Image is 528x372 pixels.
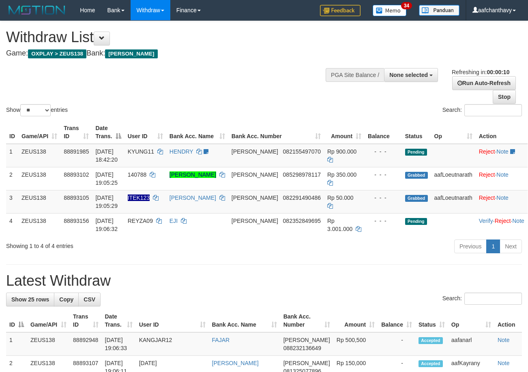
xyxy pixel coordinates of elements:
h1: Latest Withdraw [6,273,522,289]
th: Date Trans.: activate to sort column ascending [102,309,136,332]
a: Note [496,148,509,155]
div: Showing 1 to 4 of 4 entries [6,239,214,250]
td: 4 [6,213,18,236]
a: Reject [479,148,495,155]
a: Run Auto-Refresh [452,76,516,90]
a: HENDRY [170,148,193,155]
th: Action [476,121,528,144]
img: MOTION_logo.png [6,4,68,16]
th: Bank Acc. Name: activate to sort column ascending [166,121,228,144]
img: panduan.png [419,5,459,16]
label: Search: [442,104,522,116]
span: Rp 900.000 [327,148,356,155]
label: Show entries [6,104,68,116]
a: Note [498,360,510,366]
div: PGA Site Balance / [326,68,384,82]
span: Accepted [419,360,443,367]
a: Reject [479,171,495,178]
span: Copy 082352849695 to clipboard [283,218,321,224]
span: KYUNG11 [128,148,154,155]
a: Reject [479,195,495,201]
span: [PERSON_NAME] [283,337,330,343]
span: [PERSON_NAME] [232,195,278,201]
span: 88893102 [64,171,89,178]
th: Trans ID: activate to sort column ascending [70,309,101,332]
td: ZEUS138 [27,332,70,356]
span: None selected [389,72,428,78]
span: [DATE] 19:05:25 [95,171,118,186]
td: 1 [6,332,27,356]
label: Search: [442,293,522,305]
span: Show 25 rows [11,296,49,303]
td: 88892948 [70,332,101,356]
th: Status [402,121,431,144]
div: - - - [368,194,399,202]
span: 88893105 [64,195,89,201]
a: Next [500,239,522,253]
td: 3 [6,190,18,213]
td: [DATE] 19:06:33 [102,332,136,356]
input: Search: [464,293,522,305]
th: Balance: activate to sort column ascending [378,309,415,332]
td: Rp 500,500 [333,332,378,356]
h4: Game: Bank: [6,49,344,58]
th: Bank Acc. Number: activate to sort column ascending [280,309,333,332]
span: 88893156 [64,218,89,224]
td: ZEUS138 [18,190,60,213]
h1: Withdraw List [6,29,344,45]
a: Note [512,218,524,224]
a: Previous [454,239,487,253]
th: Date Trans.: activate to sort column descending [92,121,124,144]
th: Amount: activate to sort column ascending [333,309,378,332]
a: EJI [170,218,178,224]
span: Pending [405,218,427,225]
img: Feedback.jpg [320,5,361,16]
a: FAJAR [212,337,230,343]
td: aafanarl [448,332,494,356]
strong: 00:00:10 [487,69,509,75]
span: [PERSON_NAME] [105,49,157,58]
a: Note [496,171,509,178]
td: 1 [6,144,18,167]
a: Copy [54,293,79,306]
a: Reject [495,218,511,224]
span: Nama rekening ada tanda titik/strip, harap diedit [128,195,150,201]
a: CSV [78,293,101,306]
td: 2 [6,167,18,190]
span: 88891985 [64,148,89,155]
input: Search: [464,104,522,116]
span: Grabbed [405,195,428,202]
td: - [378,332,415,356]
a: Note [498,337,510,343]
span: [PERSON_NAME] [283,360,330,366]
td: KANGJAR12 [136,332,209,356]
span: Copy 088232136649 to clipboard [283,345,321,351]
td: · · [476,213,528,236]
span: [PERSON_NAME] [232,171,278,178]
button: None selected [384,68,438,82]
span: OXPLAY > ZEUS138 [28,49,86,58]
td: · [476,190,528,213]
a: [PERSON_NAME] [212,360,259,366]
td: aafLoeutnarath [431,190,476,213]
span: [DATE] 18:42:20 [95,148,118,163]
td: · [476,167,528,190]
th: Op: activate to sort column ascending [431,121,476,144]
span: Rp 3.001.000 [327,218,352,232]
span: Copy [59,296,73,303]
th: Game/API: activate to sort column ascending [18,121,60,144]
td: · [476,144,528,167]
span: CSV [84,296,95,303]
span: Refreshing in: [452,69,509,75]
span: [DATE] 19:06:32 [95,218,118,232]
th: Trans ID: activate to sort column ascending [60,121,92,144]
img: Button%20Memo.svg [373,5,407,16]
span: Pending [405,149,427,156]
th: Amount: activate to sort column ascending [324,121,365,144]
a: [PERSON_NAME] [170,195,216,201]
div: - - - [368,148,399,156]
span: Accepted [419,337,443,344]
span: Grabbed [405,172,428,179]
th: Op: activate to sort column ascending [448,309,494,332]
span: [DATE] 19:05:29 [95,195,118,209]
